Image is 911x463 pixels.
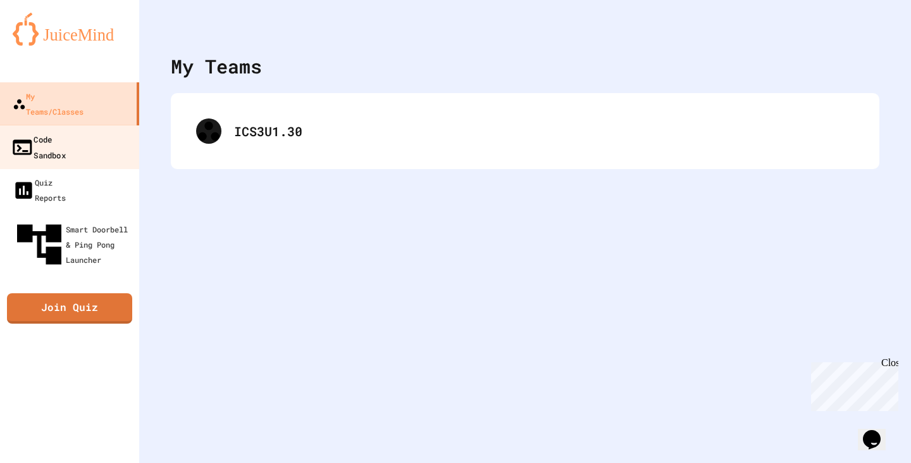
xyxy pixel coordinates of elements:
iframe: chat widget [858,412,898,450]
iframe: chat widget [806,357,898,411]
img: logo-orange.svg [13,13,127,46]
div: Quiz Reports [13,175,66,205]
div: Chat with us now!Close [5,5,87,80]
div: Smart Doorbell & Ping Pong Launcher [13,218,134,271]
div: ICS3U1.30 [234,122,854,141]
a: Join Quiz [7,293,132,324]
div: Code Sandbox [11,131,66,162]
div: My Teams [171,52,262,80]
div: ICS3U1.30 [183,106,867,156]
div: My Teams/Classes [13,89,84,119]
